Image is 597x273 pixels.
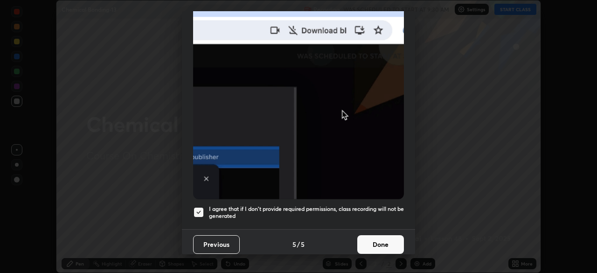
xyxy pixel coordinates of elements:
[193,235,240,254] button: Previous
[292,239,296,249] h4: 5
[209,205,404,220] h5: I agree that if I don't provide required permissions, class recording will not be generated
[301,239,305,249] h4: 5
[357,235,404,254] button: Done
[297,239,300,249] h4: /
